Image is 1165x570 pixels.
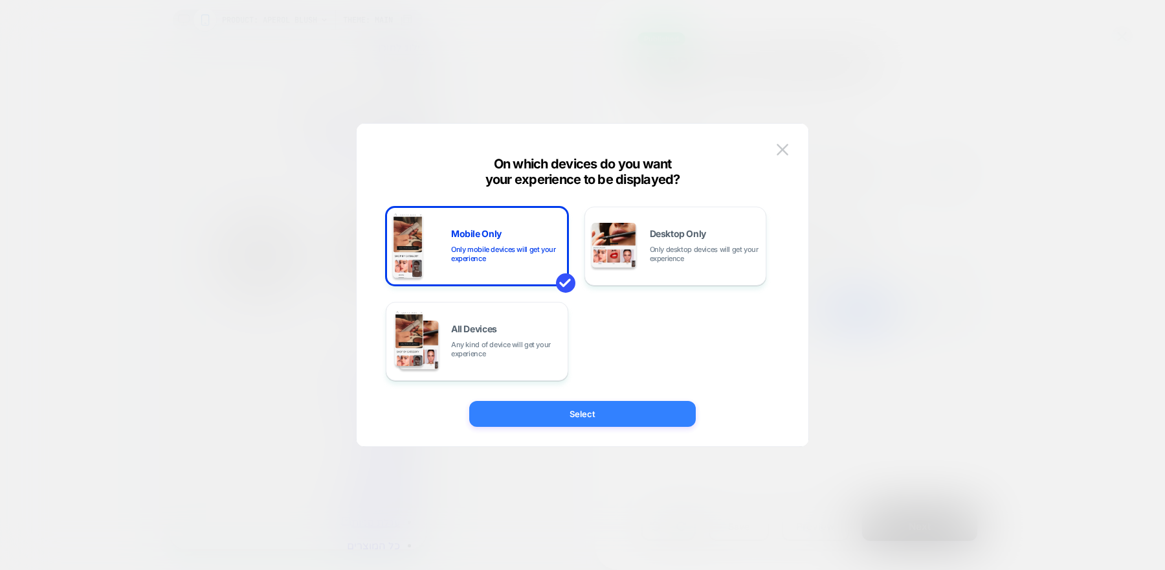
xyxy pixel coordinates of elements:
[177,346,230,359] a: כל המוצרים
[210,359,230,372] a: גבות
[469,401,696,427] button: Select
[234,86,251,97] span: הבא
[205,411,230,424] a: טיפוח
[193,321,219,334] span: חיפוש
[227,15,251,25] span: הקודם
[227,323,251,334] span: Menu
[177,448,230,461] a: התחברות
[227,313,251,323] span: תפריט
[197,398,230,411] a: שפתיים
[172,475,230,488] a: עגלת קניות
[194,461,230,474] a: חיפוש
[222,84,256,98] button: הבא
[183,321,222,334] a: חיפוש
[143,98,256,111] span: N.M. NOFAR MOR LTD
[182,475,230,488] span: עגלת קניות
[210,372,230,385] a: פנים
[196,424,230,437] a: מארזים
[222,311,256,336] button: תפריט
[177,498,230,511] a: כל המוצרים
[215,13,256,27] button: הקודם
[777,144,788,155] img: close
[204,461,230,474] span: חיפוש
[650,245,760,263] span: Only desktop devices will get your experience
[650,229,706,238] span: Desktop Only
[485,156,680,187] span: On which devices do you want your experience to be displayed?
[206,385,230,398] a: עיניים
[187,448,230,461] span: התחברות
